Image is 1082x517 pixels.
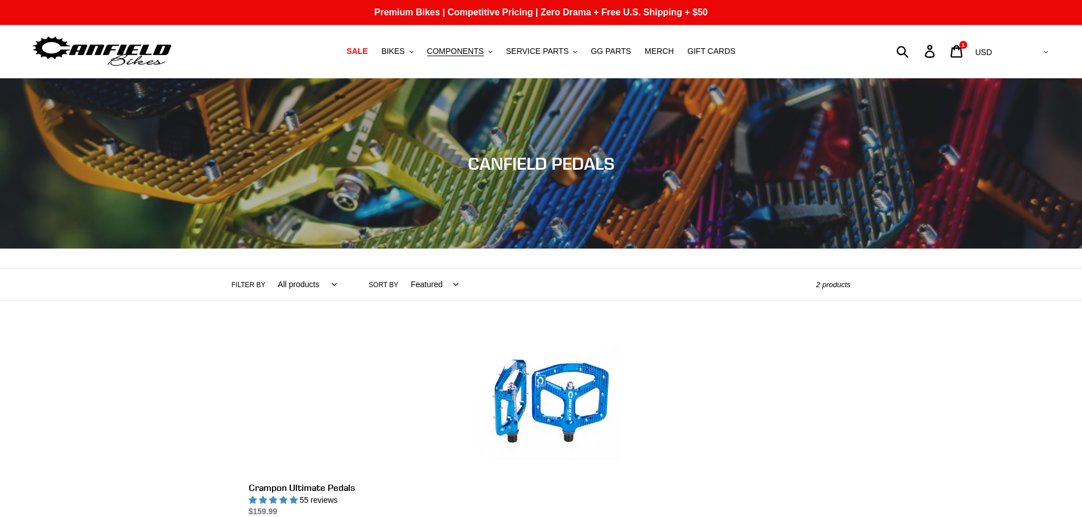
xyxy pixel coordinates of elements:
[381,47,404,56] span: BIKES
[585,44,637,59] a: GG PARTS
[639,44,679,59] a: MERCH
[944,39,971,64] a: 1
[232,280,266,290] label: Filter by
[816,280,851,289] span: 2 products
[645,47,674,56] span: MERCH
[31,33,173,69] img: Canfield Bikes
[682,44,741,59] a: GIFT CARDS
[468,153,615,174] span: CANFIELD PEDALS
[506,47,569,56] span: SERVICE PARTS
[341,44,373,59] a: SALE
[962,42,964,48] span: 1
[687,47,736,56] span: GIFT CARDS
[591,47,631,56] span: GG PARTS
[421,44,498,59] button: COMPONENTS
[903,39,931,64] input: Search
[369,280,398,290] label: Sort by
[375,44,419,59] button: BIKES
[346,47,367,56] span: SALE
[427,47,484,56] span: COMPONENTS
[500,44,583,59] button: SERVICE PARTS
